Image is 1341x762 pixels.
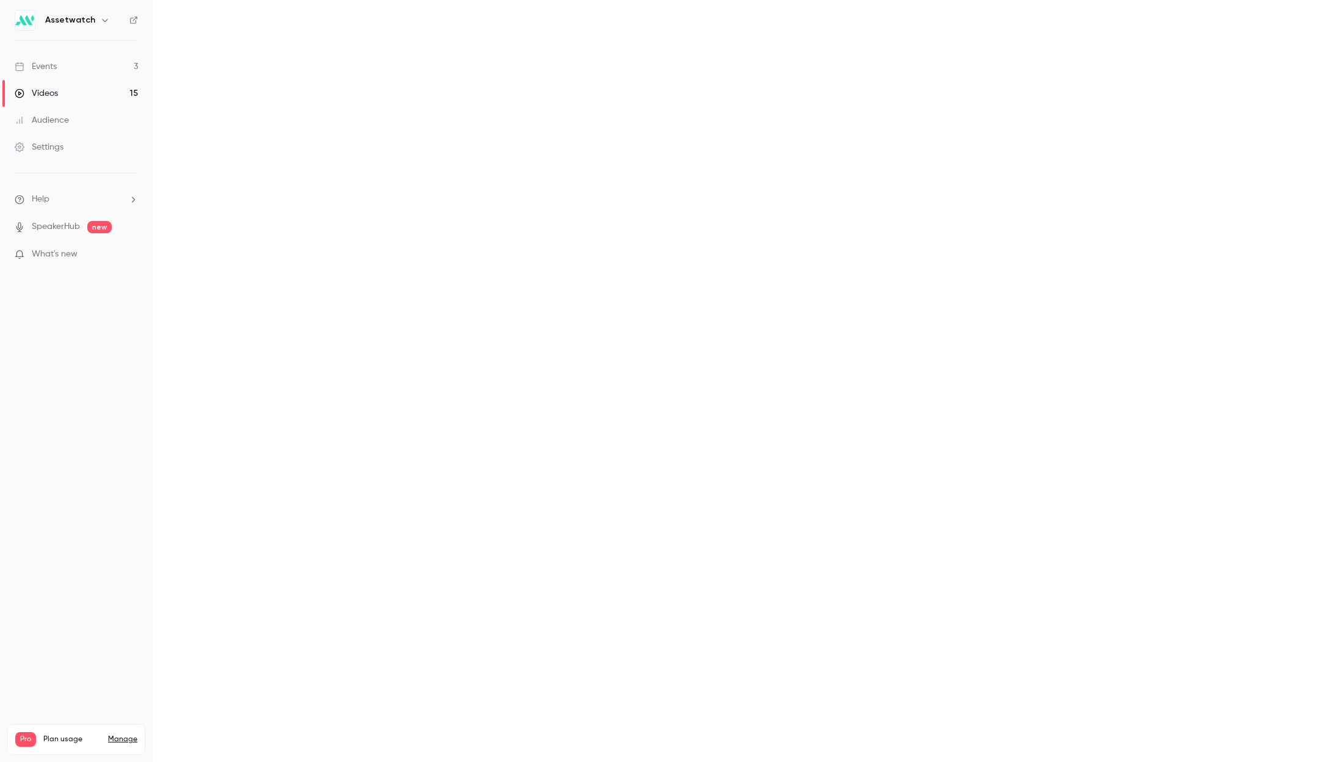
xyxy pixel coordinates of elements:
span: What's new [32,248,78,261]
span: new [87,221,112,233]
div: Events [15,60,57,73]
img: Assetwatch [15,10,35,30]
span: Plan usage [43,735,101,744]
iframe: Noticeable Trigger [123,249,138,260]
a: Manage [108,735,137,744]
a: SpeakerHub [32,220,80,233]
h6: Assetwatch [45,14,95,26]
span: Pro [15,732,36,747]
div: Audience [15,114,69,126]
span: Help [32,193,49,206]
li: help-dropdown-opener [15,193,138,206]
div: Videos [15,87,58,100]
div: Settings [15,141,63,153]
